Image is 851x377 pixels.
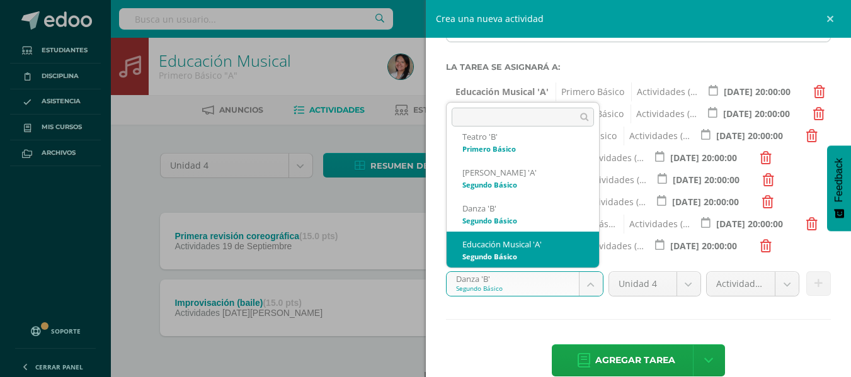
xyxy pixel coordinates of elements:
[462,167,583,178] div: [PERSON_NAME] 'A'
[462,253,583,260] div: Segundo Básico
[462,203,583,214] div: Danza 'B'
[462,132,583,142] div: Teatro 'B'
[462,181,583,188] div: Segundo Básico
[462,239,583,250] div: Educación Musical 'A'
[462,145,583,152] div: Primero Básico
[462,217,583,224] div: Segundo Básico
